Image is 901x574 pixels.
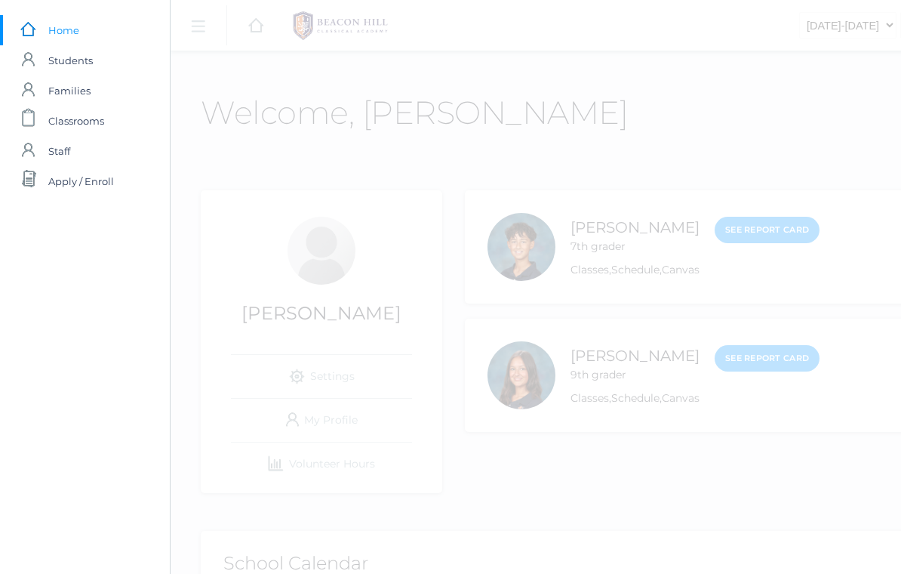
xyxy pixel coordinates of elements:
span: Home [48,15,79,45]
span: Staff [48,136,70,166]
span: Students [48,45,93,76]
span: Classrooms [48,106,104,136]
span: Families [48,76,91,106]
span: Apply / Enroll [48,166,114,196]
